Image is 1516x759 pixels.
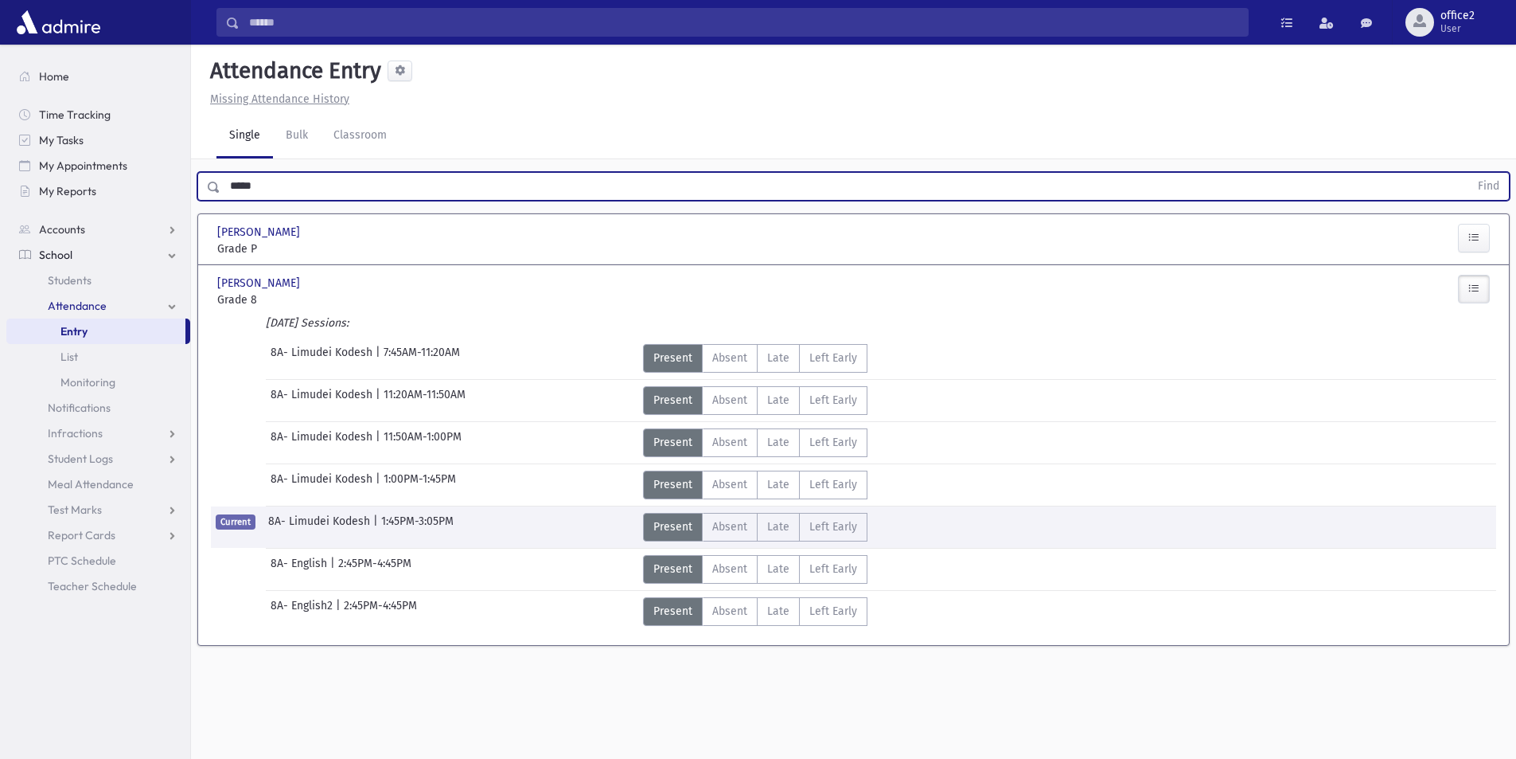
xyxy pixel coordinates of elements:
a: Teacher Schedule [6,573,190,599]
span: 8A- Limudei Kodesh [271,386,376,415]
span: Home [39,69,69,84]
a: Home [6,64,190,89]
span: Late [767,392,789,409]
span: School [39,248,72,262]
span: Present [653,434,692,451]
a: Infractions [6,421,190,446]
a: Student Logs [6,446,190,471]
span: Present [653,350,692,366]
span: Teacher Schedule [48,579,137,593]
span: Attendance [48,299,107,313]
i: [DATE] Sessions: [266,316,349,330]
span: 11:50AM-1:00PM [384,428,462,457]
span: Absent [712,561,747,577]
span: Left Early [809,603,857,620]
span: Left Early [809,476,857,493]
span: | [376,386,384,415]
span: | [330,555,338,584]
a: My Tasks [6,127,190,153]
div: AttTypes [643,597,867,626]
a: Students [6,268,190,293]
span: Test Marks [48,503,102,517]
span: 8A- Limudei Kodesh [268,513,373,542]
span: Late [767,603,789,620]
span: Late [767,476,789,493]
a: Monitoring [6,370,190,395]
span: Left Early [809,392,857,409]
a: Accounts [6,217,190,242]
span: Time Tracking [39,108,111,122]
a: Time Tracking [6,102,190,127]
span: Students [48,273,92,288]
span: Late [767,350,789,366]
span: 1:00PM-1:45PM [384,471,456,499]
span: Notifications [48,401,111,415]
span: List [60,350,78,364]
span: Absent [712,392,747,409]
a: My Appointments [6,153,190,178]
span: Present [653,518,692,535]
span: Present [653,561,692,577]
span: Meal Attendance [48,477,134,491]
a: Test Marks [6,497,190,522]
span: 1:45PM-3:05PM [381,513,454,542]
a: Report Cards [6,522,190,548]
a: Classroom [321,114,399,158]
a: Attendance [6,293,190,319]
span: Late [767,561,789,577]
span: 8A- English2 [271,597,336,626]
span: office2 [1440,10,1475,22]
span: 8A- Limudei Kodesh [271,344,376,373]
span: Grade 8 [217,291,416,308]
a: School [6,242,190,268]
a: My Reports [6,178,190,204]
span: 7:45AM-11:20AM [384,344,460,373]
a: List [6,344,190,370]
span: Entry [60,324,88,338]
span: Absent [712,518,747,535]
span: | [336,597,344,626]
span: [PERSON_NAME] [217,224,303,241]
h5: Attendance Entry [204,57,381,84]
span: Present [653,392,692,409]
span: [PERSON_NAME] [217,275,303,291]
span: Late [767,518,789,535]
span: Infractions [48,426,103,440]
span: 2:45PM-4:45PM [344,597,417,626]
span: Absent [712,476,747,493]
span: | [373,513,381,542]
a: Notifications [6,395,190,421]
a: Meal Attendance [6,471,190,497]
span: 8A- Limudei Kodesh [271,428,376,457]
span: | [376,428,384,457]
span: Left Early [809,518,857,535]
img: AdmirePro [13,6,104,38]
span: PTC Schedule [48,554,116,568]
span: | [376,344,384,373]
div: AttTypes [643,513,867,542]
span: User [1440,22,1475,35]
div: AttTypes [643,344,867,373]
span: Absent [712,603,747,620]
div: AttTypes [643,555,867,584]
span: Accounts [39,222,85,237]
a: Entry [6,319,185,344]
span: Present [653,476,692,493]
span: Late [767,434,789,451]
span: 11:20AM-11:50AM [384,386,466,415]
span: Monitoring [60,375,115,389]
span: Left Early [809,350,857,366]
span: My Appointments [39,158,127,173]
span: Report Cards [48,528,115,542]
a: Single [216,114,273,158]
u: Missing Attendance History [210,92,349,106]
span: My Tasks [39,133,84,147]
span: Current [216,514,255,530]
a: Bulk [273,114,321,158]
div: AttTypes [643,428,867,457]
span: Absent [712,350,747,366]
span: 8A- Limudei Kodesh [271,471,376,499]
span: My Reports [39,184,96,198]
span: 8A- English [271,555,330,584]
span: Absent [712,434,747,451]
